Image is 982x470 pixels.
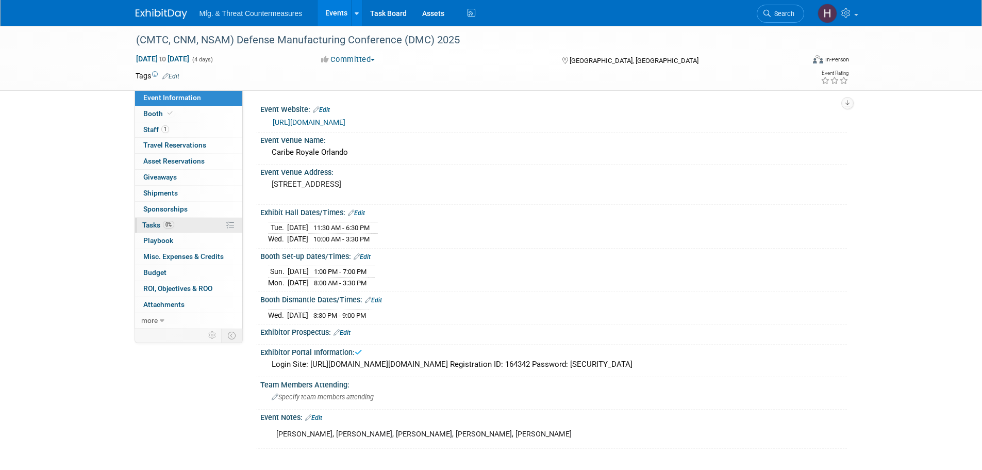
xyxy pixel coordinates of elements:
[818,4,837,23] img: Hillary Hawkins
[143,284,212,293] span: ROI, Objectives & ROO
[142,221,174,229] span: Tasks
[162,73,179,80] a: Edit
[287,222,308,234] td: [DATE]
[161,125,169,133] span: 1
[135,202,242,217] a: Sponsorships
[268,356,839,372] div: Login Site: [URL][DOMAIN_NAME][DOMAIN_NAME] Registration ID: 164342 Password: [SECURITY_DATA]
[141,316,158,325] span: more
[191,56,213,63] span: (4 days)
[163,221,174,229] span: 0%
[135,154,242,169] a: Asset Reservations
[221,329,242,342] td: Toggle Event Tabs
[135,186,242,201] a: Shipments
[132,31,789,50] div: (CMTC, CNM, NSAM) Defense Manufacturing Conference (DMC) 2025
[268,234,287,245] td: Wed.
[135,218,242,233] a: Tasks0%
[288,266,309,278] td: [DATE]
[771,10,794,18] span: Search
[313,235,370,243] span: 10:00 AM - 3:30 PM
[334,329,351,336] a: Edit
[135,297,242,313] a: Attachments
[313,224,370,232] span: 11:30 AM - 6:30 PM
[260,292,847,305] div: Booth Dismantle Dates/Times:
[143,236,173,245] span: Playbook
[143,173,177,181] span: Giveaways
[743,54,850,69] div: Event Format
[272,180,493,189] pre: [STREET_ADDRESS]
[288,277,309,288] td: [DATE]
[143,252,224,261] span: Misc. Expenses & Credits
[135,233,242,249] a: Playbook
[136,54,190,63] span: [DATE] [DATE]
[260,249,847,262] div: Booth Set-up Dates/Times:
[813,55,823,63] img: Format-Inperson.png
[268,144,839,160] div: Caribe Royale Orlando
[143,189,178,197] span: Shipments
[260,165,847,177] div: Event Venue Address:
[135,138,242,153] a: Travel Reservations
[314,279,367,287] span: 8:00 AM - 3:30 PM
[314,268,367,275] span: 1:00 PM - 7:00 PM
[348,209,365,217] a: Edit
[821,71,848,76] div: Event Rating
[168,110,173,116] i: Booth reservation complete
[268,310,287,320] td: Wed.
[143,109,175,118] span: Booth
[260,102,847,115] div: Event Website:
[135,249,242,265] a: Misc. Expenses & Credits
[268,222,287,234] td: Tue.
[143,300,185,309] span: Attachments
[260,205,847,218] div: Exhibit Hall Dates/Times:
[143,93,201,102] span: Event Information
[268,266,288,278] td: Sun.
[269,424,734,445] div: [PERSON_NAME], [PERSON_NAME], [PERSON_NAME], [PERSON_NAME], [PERSON_NAME]
[143,205,188,213] span: Sponsorships
[143,268,167,277] span: Budget
[204,329,222,342] td: Personalize Event Tab Strip
[143,125,169,134] span: Staff
[143,141,206,149] span: Travel Reservations
[135,313,242,329] a: more
[135,281,242,297] a: ROI, Objectives & ROO
[135,122,242,138] a: Staff1
[272,393,374,401] span: Specify team members attending
[268,277,288,288] td: Mon.
[260,410,847,423] div: Event Notes:
[313,312,366,319] span: 3:30 PM - 9:00 PM
[260,133,847,145] div: Event Venue Name:
[313,106,330,114] a: Edit
[757,5,804,23] a: Search
[287,234,308,245] td: [DATE]
[365,297,382,304] a: Edit
[135,90,242,106] a: Event Information
[570,57,698,64] span: [GEOGRAPHIC_DATA], [GEOGRAPHIC_DATA]
[825,56,849,63] div: In-Person
[273,118,345,126] a: [URL][DOMAIN_NAME]
[136,71,179,81] td: Tags
[305,414,322,422] a: Edit
[260,325,847,338] div: Exhibitor Prospectus:
[135,170,242,185] a: Giveaways
[135,106,242,122] a: Booth
[158,55,168,63] span: to
[287,310,308,320] td: [DATE]
[136,9,187,19] img: ExhibitDay
[260,377,847,390] div: Team Members Attending:
[260,345,847,358] div: Exhibitor Portal Information:
[318,54,379,65] button: Committed
[143,157,205,165] span: Asset Reservations
[135,265,242,281] a: Budget
[199,9,303,18] span: Mfg. & Threat Countermeasures
[354,253,371,261] a: Edit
